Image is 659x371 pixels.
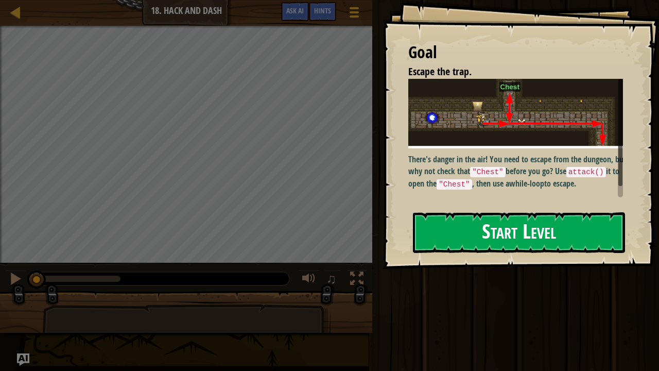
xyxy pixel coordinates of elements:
[566,167,606,177] code: attack()
[17,353,29,366] button: Ask AI
[346,269,367,291] button: Toggle fullscreen
[395,64,620,79] li: Escape the trap.
[314,6,331,15] span: Hints
[408,79,631,148] img: Hack and dash
[408,41,623,64] div: Goal
[413,212,625,253] button: Start Level
[286,6,304,15] span: Ask AI
[326,271,337,286] span: ♫
[341,2,367,26] button: Show game menu
[281,2,309,21] button: Ask AI
[509,178,544,189] strong: while-loop
[299,269,319,291] button: Adjust volume
[437,179,472,190] code: "Chest"
[5,269,26,291] button: Ctrl + P: Pause
[408,154,631,190] p: There's danger in the air! You need to escape from the dungeon, but why not check that before you...
[408,64,472,78] span: Escape the trap.
[324,269,342,291] button: ♫
[470,167,505,177] code: "Chest"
